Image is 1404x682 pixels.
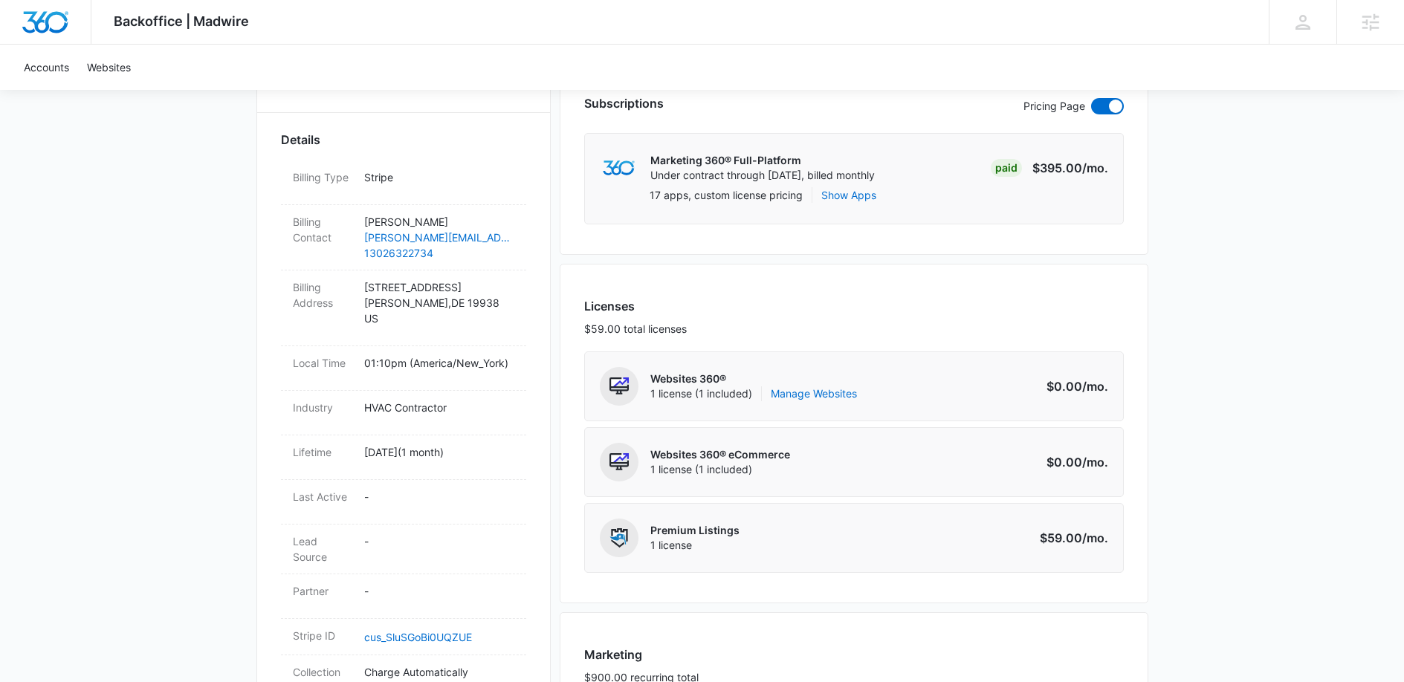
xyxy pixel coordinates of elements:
[78,45,140,90] a: Websites
[991,159,1022,177] div: Paid
[771,386,857,401] a: Manage Websites
[650,168,875,183] p: Under contract through [DATE], billed monthly
[364,214,514,230] p: [PERSON_NAME]
[603,160,635,176] img: marketing360Logo
[293,444,352,460] dt: Lifetime
[293,169,352,185] dt: Billing Type
[15,45,78,90] a: Accounts
[281,435,526,480] div: Lifetime[DATE](1 month)
[281,480,526,525] div: Last Active-
[293,279,352,311] dt: Billing Address
[1082,455,1108,470] span: /mo.
[1038,529,1108,547] p: $59.00
[1082,160,1108,175] span: /mo.
[364,400,514,415] p: HVAC Contractor
[1032,159,1108,177] p: $395.00
[364,631,472,643] a: cus_SluSGoBi0UQZUE
[364,583,514,599] p: -
[584,321,687,337] p: $59.00 total licenses
[650,447,790,462] p: Websites 360® eCommerce
[1023,98,1085,114] p: Pricing Page
[650,187,803,203] p: 17 apps, custom license pricing
[281,619,526,655] div: Stripe IDcus_SluSGoBi0UQZUE
[364,245,514,261] a: 13026322734
[1038,377,1108,395] p: $0.00
[281,574,526,619] div: Partner-
[281,525,526,574] div: Lead Source-
[114,13,249,29] span: Backoffice | Madwire
[1082,379,1108,394] span: /mo.
[584,94,664,112] h3: Subscriptions
[650,462,790,477] span: 1 license (1 included)
[650,386,857,401] span: 1 license (1 included)
[293,489,352,504] dt: Last Active
[364,279,514,326] p: [STREET_ADDRESS] [PERSON_NAME] , DE 19938 US
[650,371,857,386] p: Websites 360®
[293,628,352,643] dt: Stripe ID
[281,160,526,205] div: Billing TypeStripe
[584,297,687,315] h3: Licenses
[364,355,514,371] p: 01:10pm ( America/New_York )
[281,205,526,270] div: Billing Contact[PERSON_NAME][PERSON_NAME][EMAIL_ADDRESS][PERSON_NAME][DOMAIN_NAME]13026322734
[364,664,514,680] p: Charge Automatically
[364,489,514,504] p: -
[584,646,699,663] h3: Marketing
[293,355,352,371] dt: Local Time
[1038,453,1108,471] p: $0.00
[650,153,875,168] p: Marketing 360® Full-Platform
[650,523,740,538] p: Premium Listings
[293,533,352,565] dt: Lead Source
[1082,530,1108,545] span: /mo.
[281,391,526,435] div: IndustryHVAC Contractor
[364,533,514,549] p: -
[364,444,514,460] p: [DATE] ( 1 month )
[821,187,876,203] button: Show Apps
[293,583,352,599] dt: Partner
[281,131,320,149] span: Details
[293,214,352,245] dt: Billing Contact
[293,400,352,415] dt: Industry
[364,230,514,245] a: [PERSON_NAME][EMAIL_ADDRESS][PERSON_NAME][DOMAIN_NAME]
[281,270,526,346] div: Billing Address[STREET_ADDRESS][PERSON_NAME],DE 19938US
[650,538,740,553] span: 1 license
[364,169,514,185] p: Stripe
[281,346,526,391] div: Local Time01:10pm (America/New_York)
